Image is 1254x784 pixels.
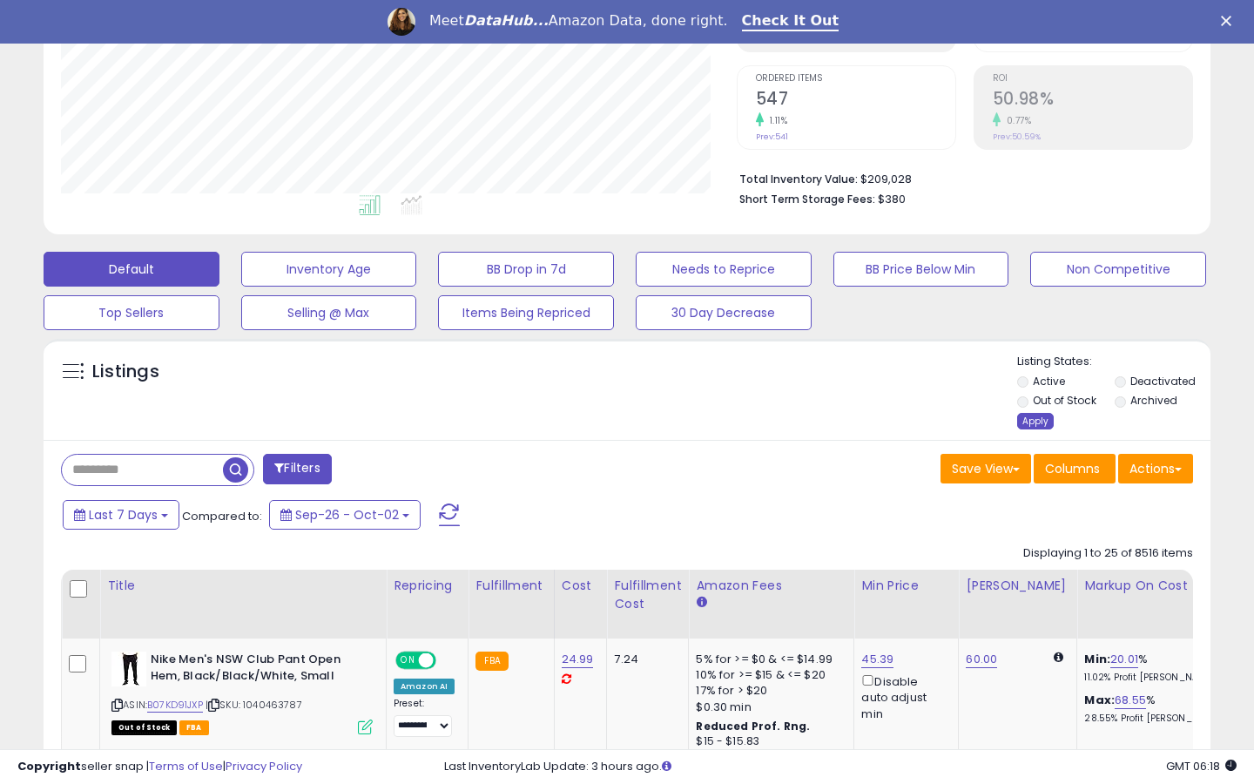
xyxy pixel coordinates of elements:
[966,577,1069,595] div: [PERSON_NAME]
[739,192,875,206] b: Short Term Storage Fees:
[438,295,614,330] button: Items Being Repriced
[394,577,461,595] div: Repricing
[562,577,600,595] div: Cost
[394,698,455,737] div: Preset:
[464,12,549,29] i: DataHub...
[107,577,379,595] div: Title
[17,759,302,775] div: seller snap | |
[1077,570,1243,639] th: The percentage added to the cost of goods (COGS) that forms the calculator for Min & Max prices.
[614,577,681,613] div: Fulfillment Cost
[1045,460,1100,477] span: Columns
[394,679,455,694] div: Amazon AI
[263,454,331,484] button: Filters
[1118,454,1193,483] button: Actions
[696,700,840,715] div: $0.30 min
[1001,114,1032,127] small: 0.77%
[1166,758,1237,774] span: 2025-10-10 06:18 GMT
[147,698,203,713] a: B07KD91JXP
[444,759,1237,775] div: Last InventoryLab Update: 3 hours ago.
[1023,545,1193,562] div: Displaying 1 to 25 of 8516 items
[241,295,417,330] button: Selling @ Max
[764,114,788,127] small: 1.11%
[1130,374,1196,389] label: Deactivated
[434,653,462,668] span: OFF
[92,360,159,384] h5: Listings
[1084,577,1235,595] div: Markup on Cost
[1033,393,1096,408] label: Out of Stock
[1017,354,1211,370] p: Listing States:
[861,672,945,722] div: Disable auto adjust min
[1084,692,1115,708] b: Max:
[388,8,415,36] img: Profile image for Georgie
[940,454,1031,483] button: Save View
[438,252,614,287] button: BB Drop in 7d
[756,132,788,142] small: Prev: 541
[1030,252,1206,287] button: Non Competitive
[1130,393,1177,408] label: Archived
[1084,672,1229,684] p: 11.02% Profit [PERSON_NAME]
[993,74,1192,84] span: ROI
[44,295,219,330] button: Top Sellers
[1110,651,1138,668] a: 20.01
[614,652,675,667] div: 7.24
[756,89,955,112] h2: 547
[397,653,419,668] span: ON
[151,652,362,688] b: Nike Men's NSW Club Pant Open Hem, Black/Black/White, Small
[295,506,399,524] span: Sep-26 - Oct-02
[756,74,955,84] span: Ordered Items
[696,683,840,699] div: 17% for > $20
[182,508,262,524] span: Compared to:
[696,667,840,683] div: 10% for >= $15 & <= $20
[475,652,508,671] small: FBA
[179,720,209,735] span: FBA
[696,719,810,733] b: Reduced Prof. Rng.
[1033,374,1065,389] label: Active
[993,89,1192,112] h2: 50.98%
[226,758,302,774] a: Privacy Policy
[696,577,846,595] div: Amazon Fees
[1034,454,1116,483] button: Columns
[696,595,706,611] small: Amazon Fees.
[241,252,417,287] button: Inventory Age
[63,500,179,530] button: Last 7 Days
[1017,413,1054,429] div: Apply
[696,652,840,667] div: 5% for >= $0 & <= $14.99
[993,132,1041,142] small: Prev: 50.59%
[111,720,177,735] span: All listings that are currently out of stock and unavailable for purchase on Amazon
[742,12,839,31] a: Check It Out
[17,758,81,774] strong: Copyright
[269,500,421,530] button: Sep-26 - Oct-02
[149,758,223,774] a: Terms of Use
[861,651,893,668] a: 45.39
[89,506,158,524] span: Last 7 Days
[111,652,373,733] div: ASIN:
[1084,652,1229,684] div: %
[636,252,812,287] button: Needs to Reprice
[1221,16,1238,26] div: Close
[44,252,219,287] button: Default
[562,651,594,668] a: 24.99
[1084,651,1110,667] b: Min:
[966,651,997,668] a: 60.00
[861,577,951,595] div: Min Price
[1084,713,1229,725] p: 28.55% Profit [PERSON_NAME]
[1115,692,1146,709] a: 68.55
[206,698,302,712] span: | SKU: 1040463787
[1084,693,1229,725] div: %
[833,252,1009,287] button: BB Price Below Min
[111,652,146,686] img: 315NEPU0fDL._SL40_.jpg
[878,191,906,207] span: $380
[739,172,858,186] b: Total Inventory Value:
[429,12,728,30] div: Meet Amazon Data, done right.
[475,577,546,595] div: Fulfillment
[636,295,812,330] button: 30 Day Decrease
[739,167,1180,188] li: $209,028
